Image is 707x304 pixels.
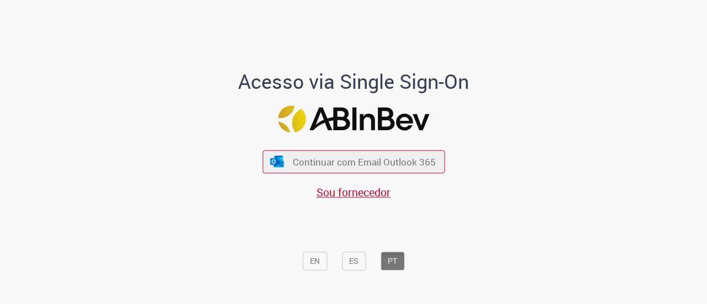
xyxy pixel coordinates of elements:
button: EN [303,252,327,270]
button: PT [381,252,404,270]
img: Logo ABInBev [278,105,429,132]
button: ícone Azure/Microsoft 360 Continuar com Email Outlook 365 [262,151,445,173]
img: ícone Azure/Microsoft 360 [270,156,285,167]
a: Sou fornecedor [316,185,391,200]
span: Continuar com Email Outlook 365 [293,156,436,168]
h1: Acesso via Single Sign-On [201,71,507,93]
button: ES [342,252,366,270]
